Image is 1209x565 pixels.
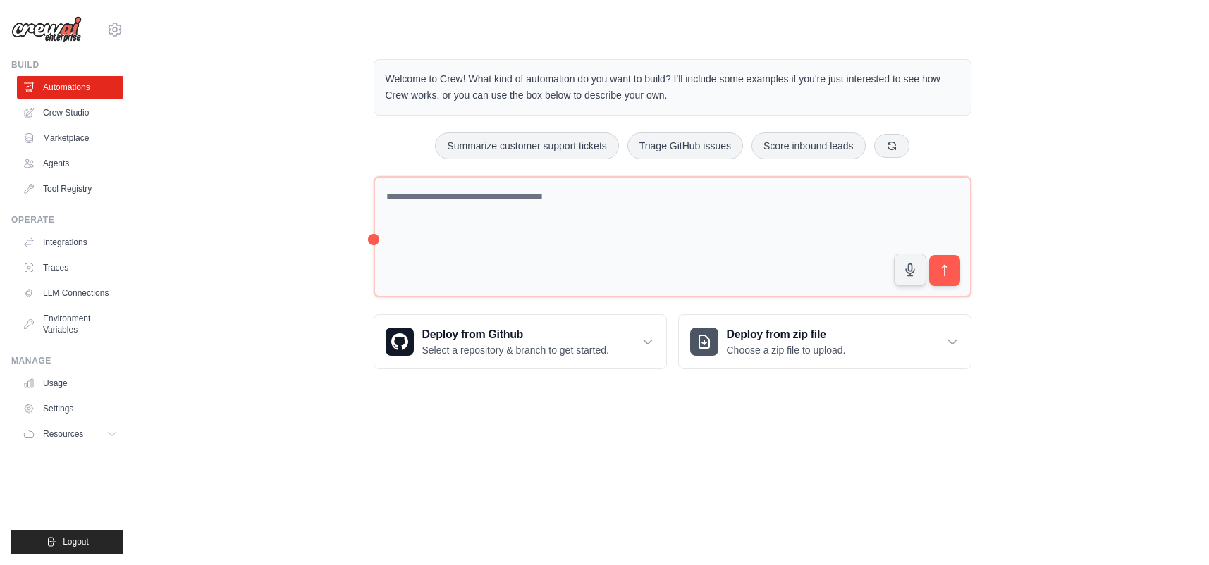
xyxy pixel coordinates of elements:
a: Crew Studio [17,101,123,124]
img: Logo [11,16,82,43]
button: Resources [17,423,123,445]
a: Settings [17,397,123,420]
a: Tool Registry [17,178,123,200]
a: Usage [17,372,123,395]
a: Agents [17,152,123,175]
button: Score inbound leads [751,132,866,159]
button: Triage GitHub issues [627,132,743,159]
h3: Deploy from Github [422,326,609,343]
div: Build [11,59,123,70]
a: LLM Connections [17,282,123,304]
a: Automations [17,76,123,99]
span: Logout [63,536,89,547]
h3: Deploy from zip file [727,326,846,343]
span: Resources [43,428,83,440]
a: Integrations [17,231,123,254]
p: Choose a zip file to upload. [727,343,846,357]
p: Welcome to Crew! What kind of automation do you want to build? I'll include some examples if you'... [386,71,959,104]
div: Manage [11,355,123,366]
button: Summarize customer support tickets [435,132,618,159]
button: Logout [11,530,123,554]
a: Environment Variables [17,307,123,341]
div: Operate [11,214,123,225]
a: Traces [17,256,123,279]
p: Select a repository & branch to get started. [422,343,609,357]
a: Marketplace [17,127,123,149]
